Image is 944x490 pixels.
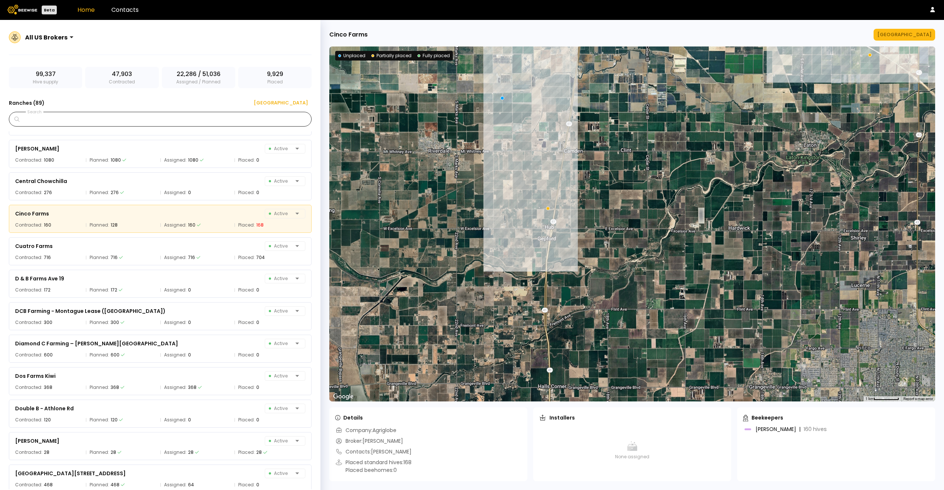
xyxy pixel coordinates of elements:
span: Contracted: [15,384,42,391]
a: Home [77,6,95,14]
span: Contracted: [15,351,42,359]
button: [GEOGRAPHIC_DATA] [874,29,935,41]
div: D & B Farms Ave 19 [15,274,64,283]
div: Double B - Athlone Rd [15,404,74,413]
span: Assigned: [164,189,187,196]
div: 28 [44,449,49,456]
div: 160 [188,221,195,229]
span: 22,286 / 51,036 [177,70,221,79]
div: Installers [539,414,575,421]
span: Placed: [238,481,255,489]
div: All US Brokers [25,33,67,42]
span: Placed: [238,416,255,424]
div: [PERSON_NAME] [756,427,827,432]
div: 0 [188,286,191,294]
span: Active [269,307,292,315]
span: Planned: [90,416,109,424]
span: Assigned: [164,254,187,261]
div: 120 [44,416,51,424]
span: Assigned: [164,449,187,456]
div: 168 [256,221,264,229]
div: Fully placed [417,52,450,59]
div: 0 [188,189,191,196]
span: Placed: [238,319,255,326]
div: 160 [44,221,51,229]
span: Active [269,144,292,153]
div: Dos Farms Kiwi [15,372,56,380]
span: Placed: [238,254,255,261]
span: Active [269,404,292,413]
span: 1 km [865,397,874,401]
span: Active [269,177,292,186]
div: 276 [111,189,119,196]
span: Contracted: [15,254,42,261]
div: 28 [188,449,194,456]
div: Central Chowchilla [15,177,67,186]
div: Cinco Farms [15,209,49,218]
span: Contracted: [15,221,42,229]
div: Cinco Farms [329,30,368,39]
span: Contracted: [15,156,42,164]
span: 9,929 [267,70,283,79]
button: [GEOGRAPHIC_DATA] [245,97,312,109]
div: Company: Agriglobe [335,427,396,434]
div: Contacts: [PERSON_NAME] [335,448,412,456]
span: Contracted: [15,449,42,456]
div: 368 [111,384,119,391]
a: Contacts [111,6,139,14]
div: 128 [111,221,118,229]
div: 0 [256,481,259,489]
span: Planned: [90,286,109,294]
div: 368 [44,384,52,391]
div: 28 [256,449,262,456]
div: [PERSON_NAME] [15,144,59,153]
div: 468 [44,481,53,489]
img: Google [331,392,355,401]
button: Map Scale: 1 km per 65 pixels [863,396,901,401]
span: Assigned: [164,481,187,489]
h3: Ranches ( 89 ) [9,98,45,108]
div: 468 [111,481,119,489]
span: Placed: [238,351,255,359]
span: Placed: [238,384,255,391]
div: 0 [256,189,259,196]
div: 28 [111,449,116,456]
div: 0 [188,351,191,359]
div: 172 [44,286,51,294]
div: 0 [188,319,191,326]
div: 1080 [44,156,54,164]
span: Planned: [90,481,109,489]
span: Planned: [90,156,109,164]
img: Beewise logo [7,5,37,14]
div: 0 [256,286,259,294]
div: 716 [44,254,51,261]
div: 0 [256,156,259,164]
span: 47,903 [112,70,132,79]
div: 120 [111,416,118,424]
span: Assigned: [164,351,187,359]
span: Placed: [238,449,255,456]
span: Placed: [238,286,255,294]
div: 300 [111,319,119,326]
div: Details [335,414,363,421]
div: 0 [256,384,259,391]
span: Assigned: [164,221,187,229]
div: 716 [188,254,195,261]
span: Planned: [90,351,109,359]
div: Broker: [PERSON_NAME] [335,437,403,445]
span: Active [269,209,292,218]
span: Active [269,242,292,251]
span: Active [269,274,292,283]
div: 300 [44,319,52,326]
span: 160 hives [804,425,827,433]
div: Placed standard hives: 168 Placed beehomes: 0 [335,459,412,474]
div: 0 [256,351,259,359]
div: 172 [111,286,117,294]
span: Active [269,436,292,445]
span: Planned: [90,221,109,229]
div: Diamond C Farming – [PERSON_NAME][GEOGRAPHIC_DATA] [15,339,178,348]
span: Contracted: [15,286,42,294]
div: 716 [111,254,118,261]
div: Contracted [85,67,159,88]
a: Open this area in Google Maps (opens a new window) [331,392,355,401]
